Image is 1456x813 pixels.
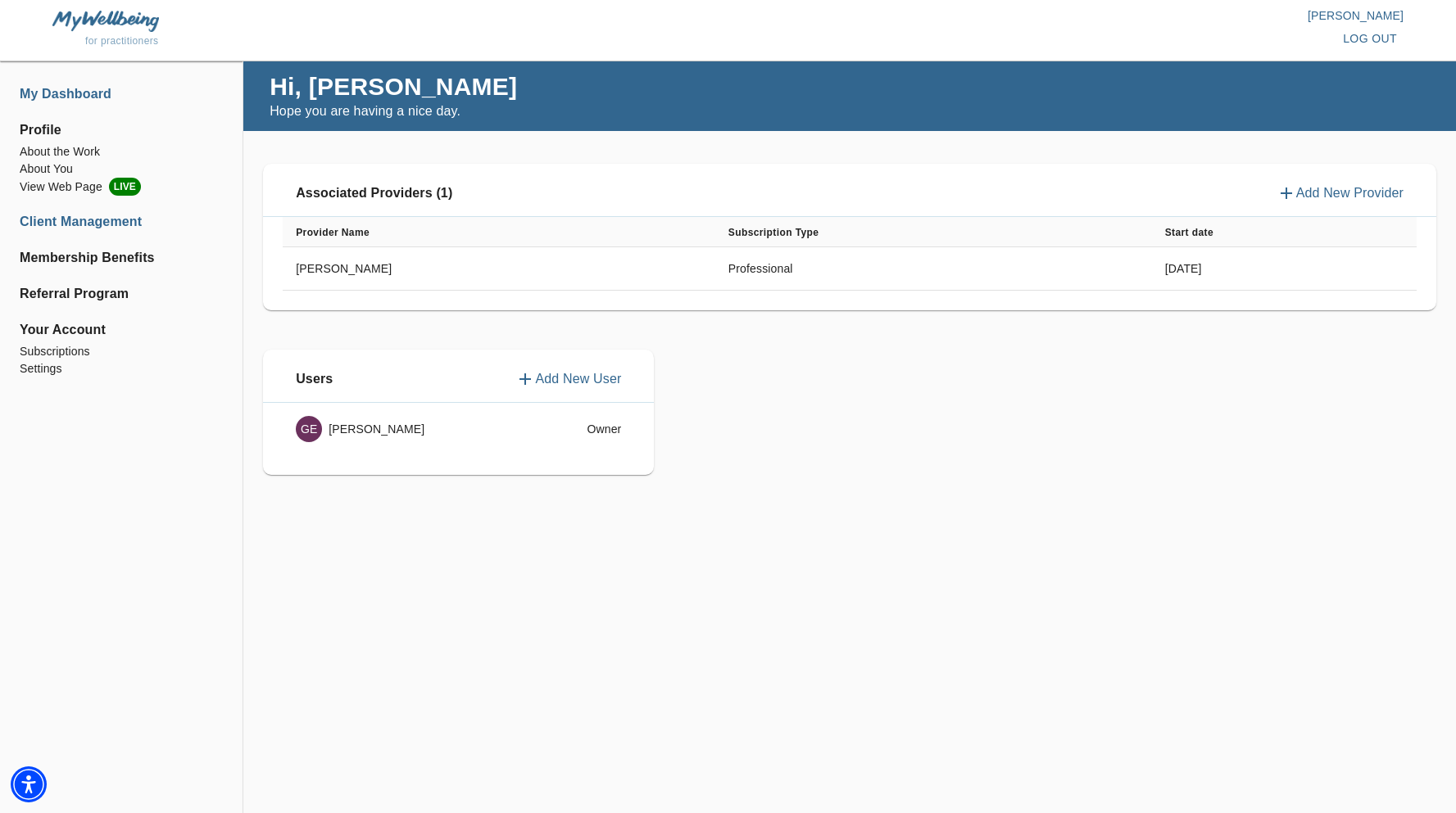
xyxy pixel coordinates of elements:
[20,160,223,178] a: About You
[1165,227,1213,238] b: Start date
[20,212,223,232] a: Client Management
[20,120,223,140] span: Profile
[20,248,223,268] a: Membership Benefits
[283,247,715,291] td: [PERSON_NAME]
[535,369,621,389] p: Add New User
[296,369,333,389] p: Users
[1336,24,1404,54] button: log out
[20,84,223,104] a: My Dashboard
[296,416,523,442] div: [PERSON_NAME]
[20,343,223,360] a: Subscriptions
[20,320,223,340] span: Your Account
[20,178,223,196] a: View Web PageLIVE
[109,178,141,196] span: LIVE
[1152,247,1417,291] td: [DATE]
[20,178,223,196] li: View Web Page
[1343,29,1397,49] span: log out
[20,284,223,304] a: Referral Program
[715,247,1152,291] td: Professional
[301,421,318,437] p: GE
[20,360,223,377] a: Settings
[728,7,1404,24] p: [PERSON_NAME]
[1296,183,1404,203] p: Add New Provider
[270,71,517,102] h4: Hi, [PERSON_NAME]
[52,11,159,31] img: MyWellbeing
[536,403,635,455] td: Owner
[1277,183,1404,203] button: Add New Provider
[20,143,223,160] a: About the Work
[296,183,452,203] p: Associated Providers (1)
[515,369,621,389] button: Add New User
[11,766,47,802] div: Accessibility Menu
[270,102,517,121] p: Hope you are having a nice day.
[85,35,159,47] span: for practitioners
[296,227,370,238] b: Provider Name
[728,227,819,238] b: Subscription Type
